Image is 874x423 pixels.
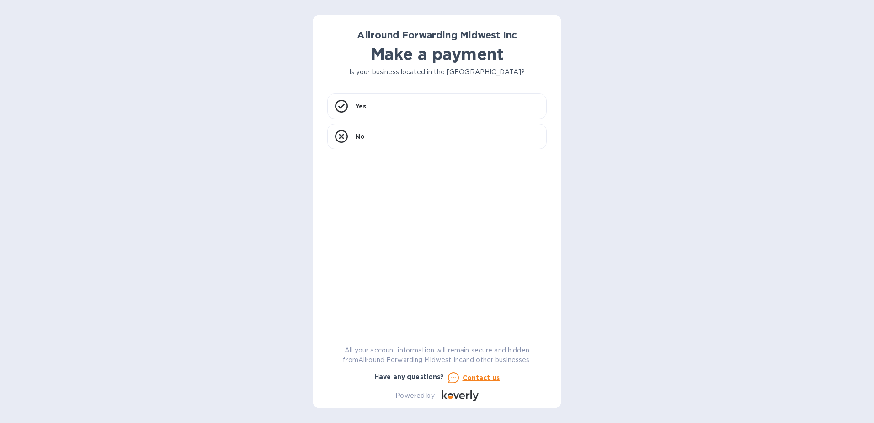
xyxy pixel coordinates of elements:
[395,391,434,401] p: Powered by
[327,44,547,64] h1: Make a payment
[327,346,547,365] p: All your account information will remain secure and hidden from Allround Forwarding Midwest Inc a...
[357,29,517,41] b: Allround Forwarding Midwest Inc
[355,102,366,111] p: Yes
[374,373,444,380] b: Have any questions?
[463,374,500,381] u: Contact us
[355,132,365,141] p: No
[327,67,547,77] p: Is your business located in the [GEOGRAPHIC_DATA]?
